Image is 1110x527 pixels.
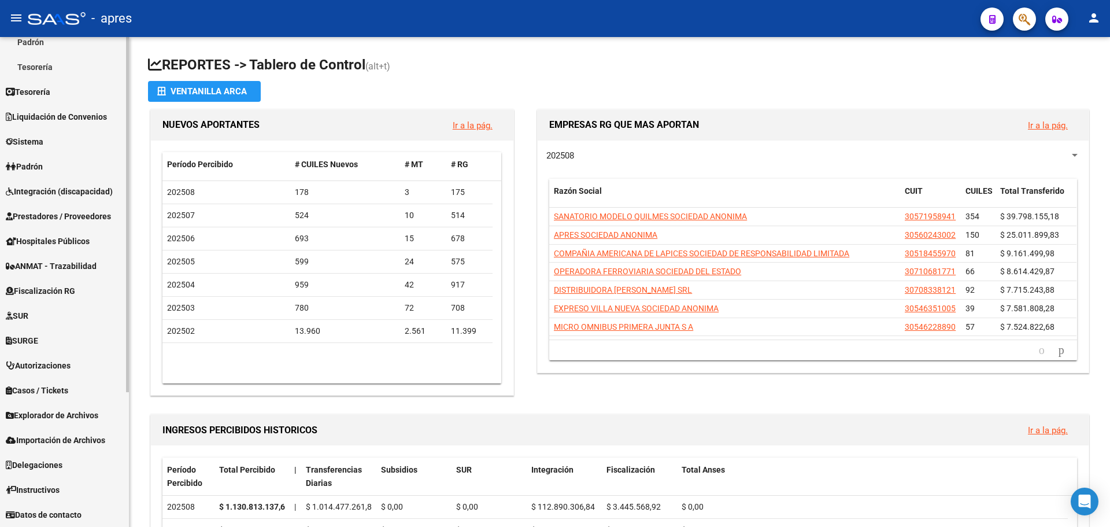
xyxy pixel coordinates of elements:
span: 202503 [167,303,195,312]
span: Subsidios [381,465,417,474]
span: Tesorería [6,86,50,98]
span: Integración (discapacidad) [6,185,113,198]
span: Total Transferido [1000,186,1064,196]
strong: $ 1.130.813.137,65 [219,502,290,511]
datatable-header-cell: Total Percibido [214,458,290,496]
div: 11.399 [451,325,488,338]
span: Período Percibido [167,465,202,488]
button: Ventanilla ARCA [148,81,261,102]
span: $ 0,00 [381,502,403,511]
span: $ 112.890.306,84 [531,502,595,511]
span: 202504 [167,280,195,289]
h1: REPORTES -> Tablero de Control [148,56,1091,76]
span: $ 7.581.808,28 [1000,304,1054,313]
span: $ 7.524.822,68 [1000,322,1054,331]
span: Transferencias Diarias [306,465,362,488]
div: 3 [405,186,442,199]
div: 524 [295,209,396,222]
datatable-header-cell: Transferencias Diarias [301,458,376,496]
datatable-header-cell: SUR [452,458,527,496]
div: 202508 [167,500,210,514]
span: $ 39.798.155,18 [1000,212,1059,221]
span: Fiscalización [606,465,655,474]
span: $ 0,00 [682,502,704,511]
span: ANMAT - Trazabilidad [6,260,97,272]
span: 57 [965,322,975,331]
span: SURGE [6,334,38,347]
span: $ 9.161.499,98 [1000,249,1054,258]
div: 175 [451,186,488,199]
datatable-header-cell: Subsidios [376,458,452,496]
span: Fiscalización RG [6,285,75,297]
div: 10 [405,209,442,222]
button: Ir a la pág. [1019,115,1077,136]
datatable-header-cell: # MT [400,152,446,177]
span: $ 8.614.429,87 [1000,267,1054,276]
span: 202508 [167,187,195,197]
span: 202508 [546,150,574,161]
span: 30571958941 [905,212,956,221]
div: 959 [295,278,396,292]
span: 202506 [167,234,195,243]
span: SANATORIO MODELO QUILMES SOCIEDAD ANONIMA [554,212,747,221]
span: Período Percibido [167,160,233,169]
datatable-header-cell: Fiscalización [602,458,677,496]
span: Sistema [6,135,43,148]
span: 39 [965,304,975,313]
div: 917 [451,278,488,292]
div: 708 [451,301,488,315]
span: $ 3.445.568,92 [606,502,661,511]
span: 66 [965,267,975,276]
span: # CUILES Nuevos [295,160,358,169]
div: 72 [405,301,442,315]
div: Open Intercom Messenger [1071,488,1098,515]
span: Delegaciones [6,459,62,471]
div: 42 [405,278,442,292]
span: Hospitales Públicos [6,235,90,248]
span: Padrón [6,160,43,173]
span: Integración [531,465,573,474]
span: DISTRIBUIDORA [PERSON_NAME] SRL [554,285,692,294]
span: Explorador de Archivos [6,409,98,422]
datatable-header-cell: Total Transferido [996,179,1076,217]
span: $ 1.014.477.261,89 [306,502,376,511]
div: 599 [295,255,396,268]
span: Datos de contacto [6,508,82,521]
datatable-header-cell: CUILES [961,179,996,217]
mat-icon: person [1087,11,1101,25]
span: Total Anses [682,465,725,474]
datatable-header-cell: | [290,458,301,496]
span: INGRESOS PERCIBIDOS HISTORICOS [162,425,317,436]
span: 150 [965,230,979,239]
div: 13.960 [295,325,396,338]
span: 92 [965,285,975,294]
div: 24 [405,255,442,268]
span: Total Percibido [219,465,275,474]
span: 354 [965,212,979,221]
datatable-header-cell: # CUILES Nuevos [290,152,401,177]
span: Autorizaciones [6,359,71,372]
span: | [294,465,297,474]
datatable-header-cell: Período Percibido [162,152,290,177]
mat-icon: menu [9,11,23,25]
span: 81 [965,249,975,258]
div: 514 [451,209,488,222]
span: 30546228890 [905,322,956,331]
span: Liquidación de Convenios [6,110,107,123]
a: Ir a la pág. [1028,120,1068,131]
div: 2.561 [405,325,442,338]
span: EMPRESAS RG QUE MAS APORTAN [549,119,699,130]
div: 678 [451,232,488,245]
button: Ir a la pág. [1019,419,1077,441]
span: CUIT [905,186,923,196]
span: Instructivos [6,484,60,496]
datatable-header-cell: # RG [446,152,493,177]
span: 30546351005 [905,304,956,313]
span: - apres [91,6,132,31]
span: SUR [6,309,28,322]
datatable-header-cell: CUIT [900,179,961,217]
span: APRES SOCIEDAD ANONIMA [554,230,657,239]
span: 30560243002 [905,230,956,239]
div: 178 [295,186,396,199]
span: Razón Social [554,186,602,196]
